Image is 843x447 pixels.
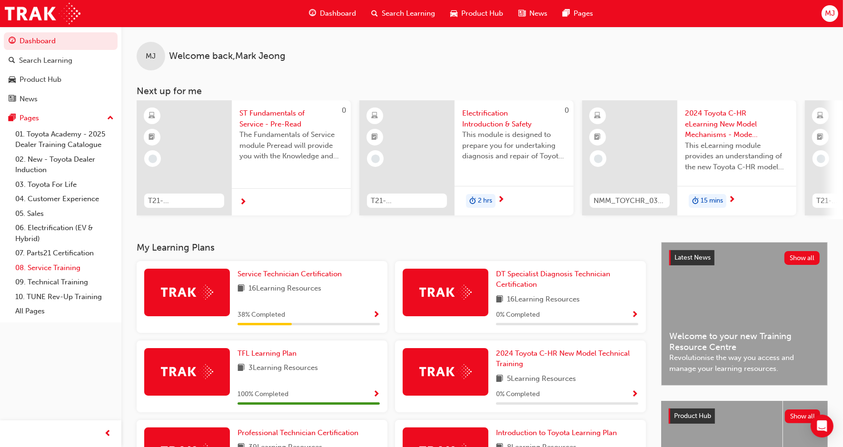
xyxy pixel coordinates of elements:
span: news-icon [9,95,16,104]
a: 01. Toyota Academy - 2025 Dealer Training Catalogue [11,127,118,152]
div: Open Intercom Messenger [811,415,833,437]
span: next-icon [239,198,247,207]
span: 15 mins [701,195,723,206]
img: Trak [419,364,472,379]
span: Product Hub [461,8,503,19]
div: Product Hub [20,74,61,85]
span: This eLearning module provides an understanding of the new Toyota C-HR model line-up and their Ka... [685,140,789,173]
span: Show Progress [373,390,380,399]
span: guage-icon [309,8,316,19]
a: NMM_TOYCHR_032024_MODULE_12024 Toyota C-HR eLearning New Model Mechanisms - Model Outline (Module... [582,100,796,215]
a: 04. Customer Experience [11,192,118,206]
a: Trak [5,3,80,24]
span: 0 % Completed [496,389,540,400]
span: pages-icon [9,114,16,123]
img: Trak [161,285,213,300]
span: car-icon [450,8,457,19]
span: 0 % Completed [496,310,540,321]
button: Show all [785,409,821,423]
span: TFL Learning Plan [238,349,297,358]
div: Search Learning [19,55,72,66]
span: booktick-icon [595,131,601,144]
a: 0T21-STFOS_PRE_READST Fundamentals of Service - Pre-ReadThe Fundamentals of Service module Prerea... [137,100,351,215]
span: up-icon [107,112,114,125]
span: Product Hub [674,412,711,420]
span: learningRecordVerb_NONE-icon [371,155,380,163]
a: Professional Technician Certification [238,428,362,438]
img: Trak [419,285,472,300]
div: News [20,94,38,105]
span: booktick-icon [372,131,378,144]
span: booktick-icon [817,131,824,144]
span: Latest News [674,253,711,262]
a: News [4,90,118,108]
span: 2 hrs [478,195,492,206]
button: DashboardSearch LearningProduct HubNews [4,30,118,109]
a: 02. New - Toyota Dealer Induction [11,152,118,177]
button: Show Progress [631,389,638,400]
button: Pages [4,109,118,127]
span: duration-icon [469,195,476,207]
span: search-icon [9,57,15,65]
span: pages-icon [563,8,570,19]
span: DT Specialist Diagnosis Technician Certification [496,270,610,289]
span: next-icon [728,196,735,204]
a: 07. Parts21 Certification [11,246,118,261]
span: news-icon [518,8,526,19]
span: Service Technician Certification [238,270,342,278]
span: Welcome to your new Training Resource Centre [669,331,820,352]
button: Show Progress [631,309,638,321]
span: book-icon [238,283,245,295]
span: booktick-icon [149,131,156,144]
a: 05. Sales [11,206,118,221]
span: Dashboard [320,8,356,19]
span: next-icon [497,196,505,204]
button: MJ [822,5,838,22]
span: book-icon [496,373,503,385]
a: Search Learning [4,52,118,69]
a: Latest NewsShow allWelcome to your new Training Resource CentreRevolutionise the way you access a... [661,242,828,386]
span: learningResourceType_ELEARNING-icon [817,110,824,122]
div: Pages [20,113,39,124]
span: book-icon [496,294,503,306]
a: Product Hub [4,71,118,88]
h3: Next up for me [121,86,843,97]
span: duration-icon [692,195,699,207]
h3: My Learning Plans [137,242,646,253]
a: news-iconNews [511,4,555,23]
span: MJ [825,8,835,19]
span: The Fundamentals of Service module Preread will provide you with the Knowledge and Understanding ... [239,129,343,162]
span: News [529,8,547,19]
span: MJ [146,51,156,62]
a: pages-iconPages [555,4,601,23]
span: learningResourceType_ELEARNING-icon [372,110,378,122]
span: T21-FOD_HVIS_PREREQ [371,195,443,206]
img: Trak [161,364,213,379]
a: Latest NewsShow all [669,250,820,265]
a: search-iconSearch Learning [364,4,443,23]
span: NMM_TOYCHR_032024_MODULE_1 [594,195,666,206]
span: 2024 Toyota C-HR New Model Technical Training [496,349,630,369]
span: guage-icon [9,37,16,46]
span: 16 Learning Resources [507,294,580,306]
span: 2024 Toyota C-HR eLearning New Model Mechanisms - Model Outline (Module 1) [685,108,789,140]
a: 2024 Toyota C-HR New Model Technical Training [496,348,638,369]
button: Show Progress [373,389,380,400]
a: 10. TUNE Rev-Up Training [11,290,118,304]
a: All Pages [11,304,118,319]
span: learningRecordVerb_NONE-icon [817,155,825,163]
a: TFL Learning Plan [238,348,300,359]
a: Product HubShow all [669,408,820,424]
a: car-iconProduct Hub [443,4,511,23]
span: Revolutionise the way you access and manage your learning resources. [669,352,820,374]
button: Show Progress [373,309,380,321]
span: 5 Learning Resources [507,373,576,385]
span: 16 Learning Resources [248,283,321,295]
span: 3 Learning Resources [248,362,318,374]
span: Show Progress [373,311,380,320]
span: Electrification Introduction & Safety [462,108,566,129]
a: Service Technician Certification [238,269,346,280]
span: Professional Technician Certification [238,428,358,437]
span: This module is designed to prepare you for undertaking diagnosis and repair of Toyota & Lexus Ele... [462,129,566,162]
